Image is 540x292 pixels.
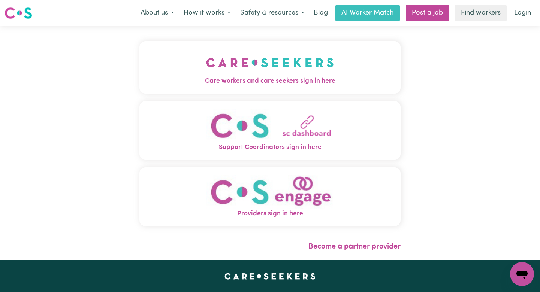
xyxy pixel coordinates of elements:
[139,76,401,86] span: Care workers and care seekers sign in here
[136,5,179,21] button: About us
[335,5,400,21] a: AI Worker Match
[224,273,316,279] a: Careseekers home page
[179,5,235,21] button: How it works
[406,5,449,21] a: Post a job
[4,4,32,22] a: Careseekers logo
[139,143,401,152] span: Support Coordinators sign in here
[309,5,332,21] a: Blog
[139,101,401,160] button: Support Coordinators sign in here
[235,5,309,21] button: Safety & resources
[308,243,401,250] a: Become a partner provider
[510,262,534,286] iframe: Button to launch messaging window
[139,167,401,226] button: Providers sign in here
[4,6,32,20] img: Careseekers logo
[510,5,536,21] a: Login
[455,5,507,21] a: Find workers
[139,41,401,94] button: Care workers and care seekers sign in here
[139,209,401,219] span: Providers sign in here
